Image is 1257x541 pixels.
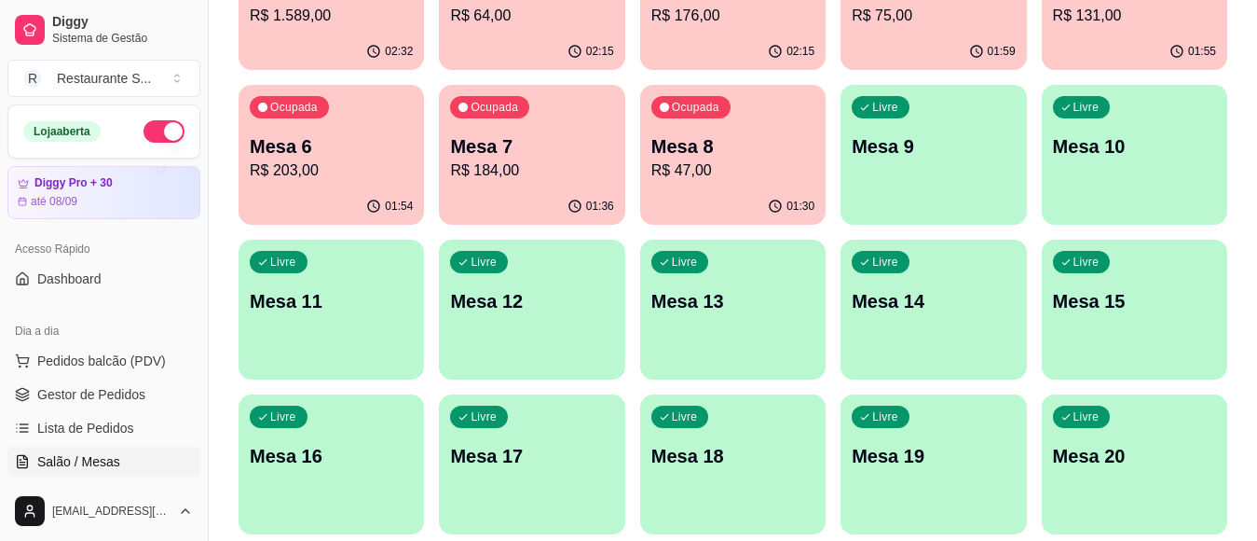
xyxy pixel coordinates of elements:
[840,395,1026,534] button: LivreMesa 19
[672,409,698,424] p: Livre
[450,5,613,27] p: R$ 64,00
[385,44,413,59] p: 02:32
[640,240,826,380] button: LivreMesa 13
[23,121,101,142] div: Loja aberta
[471,100,518,115] p: Ocupada
[7,234,200,264] div: Acesso Rápido
[852,443,1015,469] p: Mesa 19
[239,85,424,225] button: OcupadaMesa 6R$ 203,0001:54
[640,85,826,225] button: OcupadaMesa 8R$ 47,0001:30
[439,395,624,534] button: LivreMesa 17
[840,240,1026,380] button: LivreMesa 14
[439,240,624,380] button: LivreMesa 12
[143,120,184,143] button: Alterar Status
[270,409,296,424] p: Livre
[37,352,166,370] span: Pedidos balcão (PDV)
[1073,409,1100,424] p: Livre
[872,409,898,424] p: Livre
[786,44,814,59] p: 02:15
[1073,255,1100,270] p: Livre
[450,288,613,314] p: Mesa 12
[471,255,497,270] p: Livre
[7,7,200,52] a: DiggySistema de Gestão
[7,380,200,409] a: Gestor de Pedidos
[471,409,497,424] p: Livre
[450,133,613,160] p: Mesa 7
[651,133,814,160] p: Mesa 8
[7,166,200,219] a: Diggy Pro + 30até 08/09
[786,199,814,214] p: 01:30
[439,85,624,225] button: OcupadaMesa 7R$ 184,0001:36
[988,44,1016,59] p: 01:59
[852,288,1015,314] p: Mesa 14
[270,100,318,115] p: Ocupada
[1042,85,1227,225] button: LivreMesa 10
[37,385,145,404] span: Gestor de Pedidos
[1053,133,1216,160] p: Mesa 10
[7,480,200,510] a: Diggy Botnovo
[450,443,613,469] p: Mesa 17
[651,160,814,182] p: R$ 47,00
[52,31,193,46] span: Sistema de Gestão
[672,100,719,115] p: Ocupada
[385,199,413,214] p: 01:54
[7,346,200,376] button: Pedidos balcão (PDV)
[1053,5,1216,27] p: R$ 131,00
[7,413,200,443] a: Lista de Pedidos
[7,489,200,534] button: [EMAIL_ADDRESS][DOMAIN_NAME]
[1188,44,1216,59] p: 01:55
[450,160,613,182] p: R$ 184,00
[34,176,113,190] article: Diggy Pro + 30
[852,5,1015,27] p: R$ 75,00
[1073,100,1100,115] p: Livre
[52,504,171,519] span: [EMAIL_ADDRESS][DOMAIN_NAME]
[651,443,814,469] p: Mesa 18
[852,133,1015,160] p: Mesa 9
[872,100,898,115] p: Livre
[37,270,102,288] span: Dashboard
[250,160,413,182] p: R$ 203,00
[52,14,193,31] span: Diggy
[672,255,698,270] p: Livre
[250,133,413,160] p: Mesa 6
[640,395,826,534] button: LivreMesa 18
[270,255,296,270] p: Livre
[37,419,134,437] span: Lista de Pedidos
[1042,395,1227,534] button: LivreMesa 20
[7,264,200,294] a: Dashboard
[1053,288,1216,314] p: Mesa 15
[7,316,200,346] div: Dia a dia
[7,60,200,97] button: Select a team
[239,395,424,534] button: LivreMesa 16
[31,194,77,209] article: até 08/09
[1053,443,1216,469] p: Mesa 20
[586,199,614,214] p: 01:36
[57,69,151,88] div: Restaurante S ...
[840,85,1026,225] button: LivreMesa 9
[37,452,120,471] span: Salão / Mesas
[250,288,413,314] p: Mesa 11
[23,69,42,88] span: R
[1042,240,1227,380] button: LivreMesa 15
[250,443,413,469] p: Mesa 16
[239,240,424,380] button: LivreMesa 11
[651,288,814,314] p: Mesa 13
[872,255,898,270] p: Livre
[7,447,200,477] a: Salão / Mesas
[250,5,413,27] p: R$ 1.589,00
[651,5,814,27] p: R$ 176,00
[586,44,614,59] p: 02:15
